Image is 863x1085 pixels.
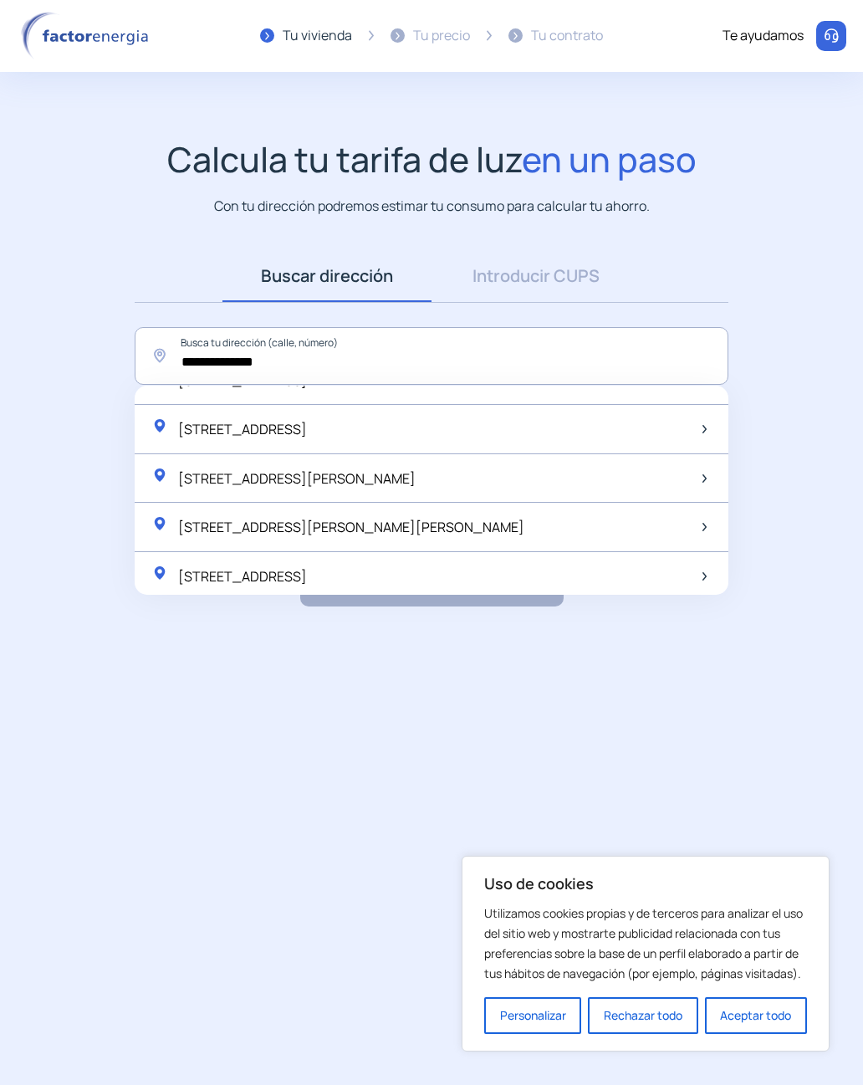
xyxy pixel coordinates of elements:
p: Uso de cookies [484,873,807,893]
div: Tu vivienda [283,25,352,47]
img: logo factor [17,12,159,60]
img: llamar [823,28,840,44]
span: en un paso [522,136,697,182]
p: Con tu dirección podremos estimar tu consumo para calcular tu ahorro. [214,196,650,217]
span: [STREET_ADDRESS] [178,420,307,438]
span: [STREET_ADDRESS] [178,567,307,586]
a: Buscar dirección [222,250,431,302]
button: Rechazar todo [588,997,697,1034]
img: location-pin-green.svg [151,467,168,484]
div: Tu precio [413,25,470,47]
span: [STREET_ADDRESS] [178,371,307,390]
img: location-pin-green.svg [151,417,168,434]
span: [STREET_ADDRESS][PERSON_NAME] [178,469,416,488]
div: Uso de cookies [462,856,830,1052]
img: arrow-next-item.svg [702,572,707,581]
button: Aceptar todo [705,997,807,1034]
img: arrow-next-item.svg [702,425,707,433]
h1: Calcula tu tarifa de luz [167,139,697,180]
p: Utilizamos cookies propias y de terceros para analizar el uso del sitio web y mostrarte publicida... [484,903,807,984]
img: arrow-next-item.svg [702,474,707,483]
a: Introducir CUPS [431,250,641,302]
img: arrow-next-item.svg [702,523,707,531]
div: Te ayudamos [723,25,804,47]
button: Personalizar [484,997,581,1034]
img: location-pin-green.svg [151,515,168,532]
span: [STREET_ADDRESS][PERSON_NAME][PERSON_NAME] [178,518,524,536]
img: location-pin-green.svg [151,565,168,581]
div: Tu contrato [531,25,603,47]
